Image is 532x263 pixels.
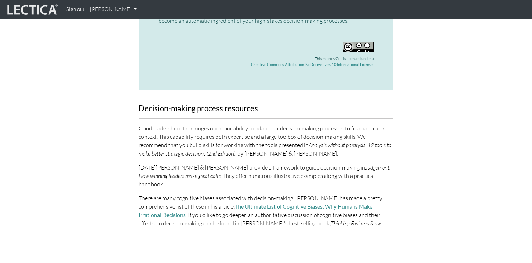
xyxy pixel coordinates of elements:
img: lecticalive [6,3,58,16]
h3: Decision-making process resources [139,104,393,113]
p: [DATE][PERSON_NAME] & [PERSON_NAME] provide a framework to guide decision-making in . They offer ... [139,163,393,188]
p: There are many cognitive biases associated with decision-making. [PERSON_NAME] has made a pretty ... [139,194,393,227]
a: [PERSON_NAME] [87,3,140,16]
p: This micro-VCoL is licensed under a . [158,42,374,68]
a: The Ultimate List of Cognitive Biases: Why Humans Make Irrational Decisions [139,203,372,218]
img: Creative Commons License [343,42,374,52]
p: Good leadership often hinges upon our ability to adapt our decision-making processes to fit a par... [139,124,393,158]
em: Thinking Fast and Slow [331,220,381,227]
a: Sign out [64,3,87,16]
a: Creative Commons Attribution-NoDerivatives 4.0 International License [251,62,373,67]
